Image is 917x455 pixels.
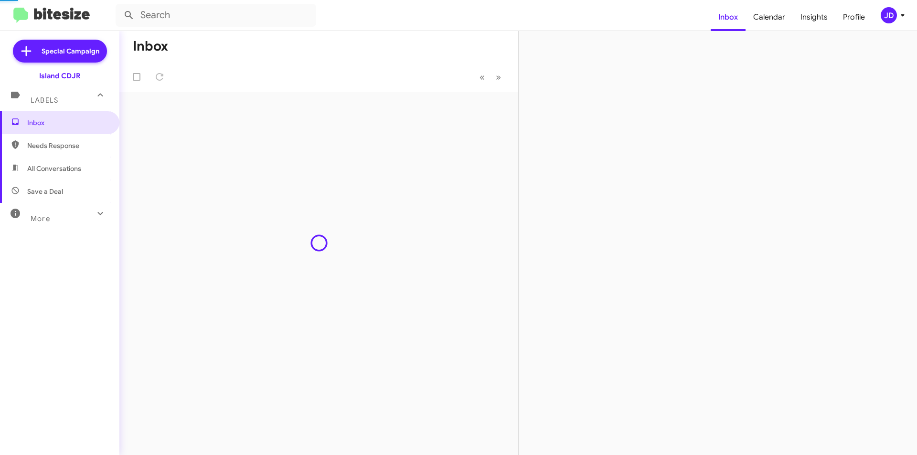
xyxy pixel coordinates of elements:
span: » [496,71,501,83]
span: Save a Deal [27,187,63,196]
a: Inbox [711,3,746,31]
span: « [480,71,485,83]
div: Island CDJR [39,71,81,81]
a: Calendar [746,3,793,31]
input: Search [116,4,316,27]
button: Previous [474,67,490,87]
button: JD [873,7,906,23]
span: Needs Response [27,141,108,150]
button: Next [490,67,507,87]
h1: Inbox [133,39,168,54]
a: Insights [793,3,835,31]
span: All Conversations [27,164,81,173]
div: JD [881,7,897,23]
a: Profile [835,3,873,31]
span: Inbox [27,118,108,127]
a: Special Campaign [13,40,107,63]
span: Labels [31,96,58,105]
span: Special Campaign [42,46,99,56]
span: More [31,214,50,223]
nav: Page navigation example [474,67,507,87]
